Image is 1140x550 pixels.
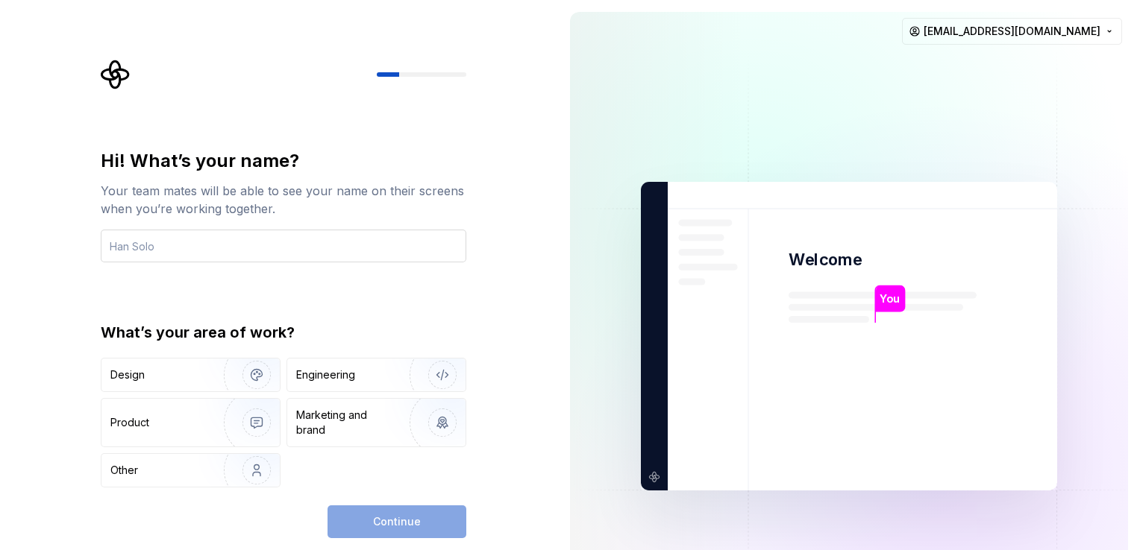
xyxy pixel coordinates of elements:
input: Han Solo [101,230,466,262]
span: [EMAIL_ADDRESS][DOMAIN_NAME] [924,24,1100,39]
p: Welcome [789,249,862,271]
div: Other [110,463,138,478]
div: Engineering [296,367,355,382]
div: Your team mates will be able to see your name on their screens when you’re working together. [101,182,466,218]
div: What’s your area of work? [101,322,466,343]
svg: Supernova Logo [101,60,131,89]
div: Design [110,367,145,382]
div: Hi! What’s your name? [101,149,466,173]
button: [EMAIL_ADDRESS][DOMAIN_NAME] [902,18,1122,45]
p: You [880,291,900,307]
div: Marketing and brand [296,408,397,437]
div: Product [110,415,149,430]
